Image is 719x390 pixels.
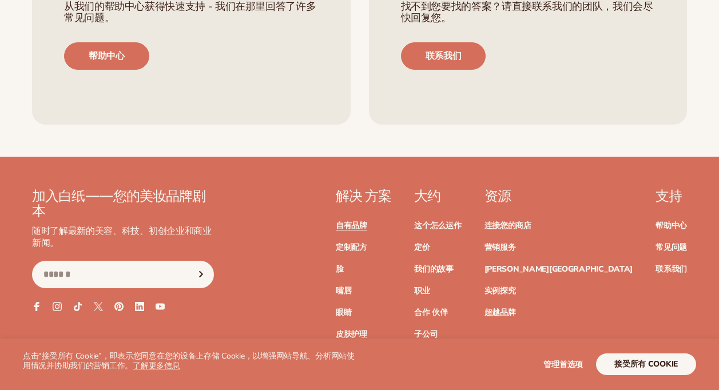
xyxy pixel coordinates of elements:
a: 这个怎么运作 [414,222,461,230]
a: 联系我们 [656,265,687,273]
a: 职业 [414,287,430,295]
a: 超越品牌 [484,309,516,317]
font: 支持 [656,187,682,205]
a: 实例探究 [484,287,516,295]
a: 合作 伙伴 [414,309,448,317]
a: 联系我们 [401,42,486,70]
a: 常见问题 [656,244,687,252]
p: 点击“接受所有 Cookie”，即表示您同意在您的设备上存储 Cookie，以增强网站导航、分析网站使用情况并协助我们的营销工作。 [23,352,360,371]
p: 加入白纸——您的美妆品牌剧本 [32,189,214,219]
a: 脸 [336,265,344,273]
font: 解决 方案 [336,187,391,205]
a: 嘴唇 [336,287,351,295]
a: 营销服务 [484,244,516,252]
a: 定制配方 [336,244,367,252]
button: 接受所有 cookie [596,353,696,375]
p: 找不到您要找的答案？请直接联系我们的团队，我们会尽快回复您。 [401,1,656,24]
button: 订阅 [188,261,213,288]
font: 帮助中心 [89,51,125,61]
p: 随时了解最新的美容、科技、初创企业和商业新闻。 [32,225,214,249]
a: 我们的故事 [414,265,454,273]
a: 帮助中心 [656,222,687,230]
font: 大约 [414,187,440,205]
a: 子公司 [414,331,438,339]
span: 管理首选项 [543,359,583,370]
p: 从我们的帮助中心获得快速支持 - 我们在那里回答了许多常见问题。 [64,1,319,24]
a: 定价 [414,244,430,252]
a: 皮肤护理 [336,331,367,339]
font: 资源 [484,187,511,205]
button: 管理首选项 [543,353,583,375]
a: 连接您的商店 [484,222,531,230]
a: [PERSON_NAME][GEOGRAPHIC_DATA] [484,265,633,273]
a: 帮助中心 [64,42,149,70]
a: 自有品牌 [336,222,367,230]
font: 联系我们 [426,51,462,61]
a: 眼睛 [336,309,351,317]
a: 了解更多信息 [133,360,180,371]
